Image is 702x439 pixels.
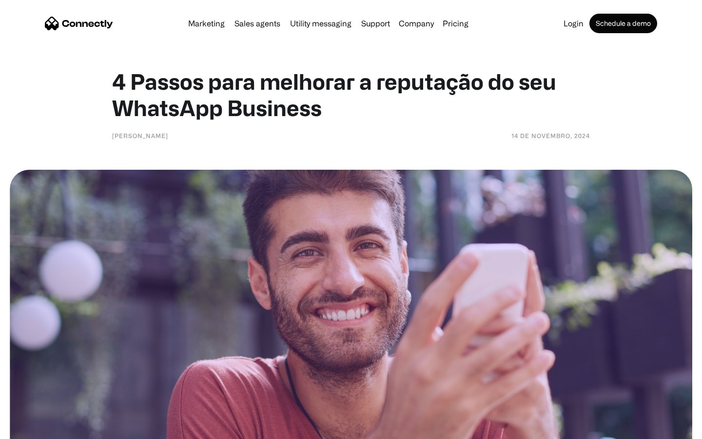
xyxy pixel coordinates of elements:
[589,14,657,33] a: Schedule a demo
[45,16,113,31] a: home
[396,17,437,30] div: Company
[231,20,284,27] a: Sales agents
[10,422,58,436] aside: Language selected: English
[112,68,590,121] h1: 4 Passos para melhorar a reputação do seu WhatsApp Business
[560,20,587,27] a: Login
[357,20,394,27] a: Support
[511,131,590,140] div: 14 de novembro, 2024
[399,17,434,30] div: Company
[439,20,472,27] a: Pricing
[19,422,58,436] ul: Language list
[112,131,168,140] div: [PERSON_NAME]
[286,20,355,27] a: Utility messaging
[184,20,229,27] a: Marketing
